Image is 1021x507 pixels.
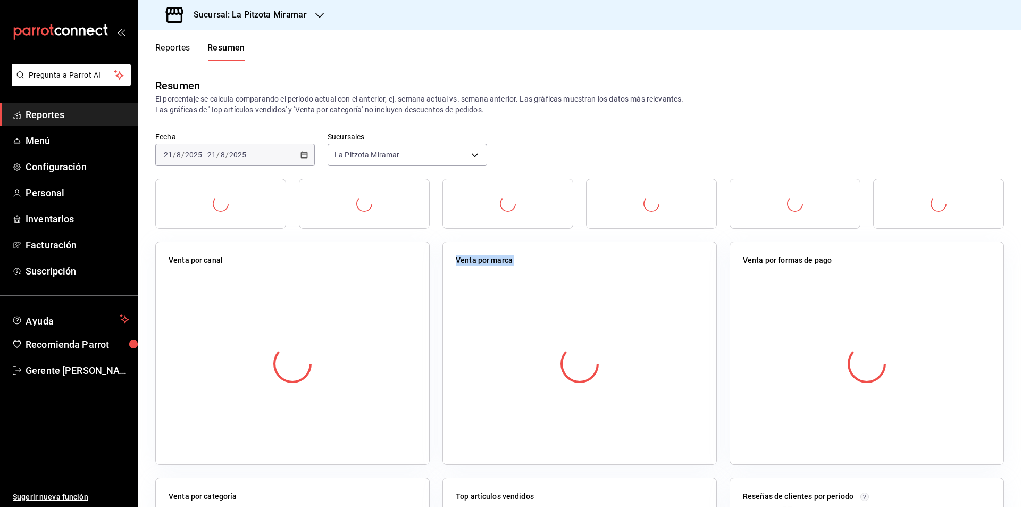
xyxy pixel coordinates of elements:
input: ---- [185,151,203,159]
span: Pregunta a Parrot AI [29,70,114,81]
span: Personal [26,186,129,200]
span: - [204,151,206,159]
input: ---- [229,151,247,159]
a: Pregunta a Parrot AI [7,77,131,88]
button: open_drawer_menu [117,28,125,36]
input: -- [207,151,216,159]
span: Reportes [26,107,129,122]
input: -- [163,151,173,159]
span: / [225,151,229,159]
span: Menú [26,134,129,148]
span: Suscripción [26,264,129,278]
div: Resumen [155,78,200,94]
button: Reportes [155,43,190,61]
input: -- [176,151,181,159]
p: Venta por marca [456,255,513,266]
span: Recomienda Parrot [26,337,129,352]
span: Facturación [26,238,129,252]
span: Ayuda [26,313,115,326]
span: Gerente [PERSON_NAME] [26,363,129,378]
span: La Pitzota Miramar [334,149,399,160]
span: / [173,151,176,159]
p: Top artículos vendidos [456,491,534,502]
span: Inventarios [26,212,129,226]
span: Configuración [26,160,129,174]
button: Pregunta a Parrot AI [12,64,131,86]
p: Reseñas de clientes por periodo [743,491,853,502]
label: Fecha [155,133,315,140]
span: / [216,151,220,159]
p: El porcentaje se calcula comparando el período actual con el anterior, ej. semana actual vs. sema... [155,94,1004,115]
h3: Sucursal: La Pitzota Miramar [185,9,307,21]
div: navigation tabs [155,43,245,61]
input: -- [220,151,225,159]
button: Resumen [207,43,245,61]
p: Venta por canal [169,255,223,266]
label: Sucursales [328,133,487,140]
span: / [181,151,185,159]
span: Sugerir nueva función [13,492,129,503]
p: Venta por categoría [169,491,237,502]
p: Venta por formas de pago [743,255,832,266]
